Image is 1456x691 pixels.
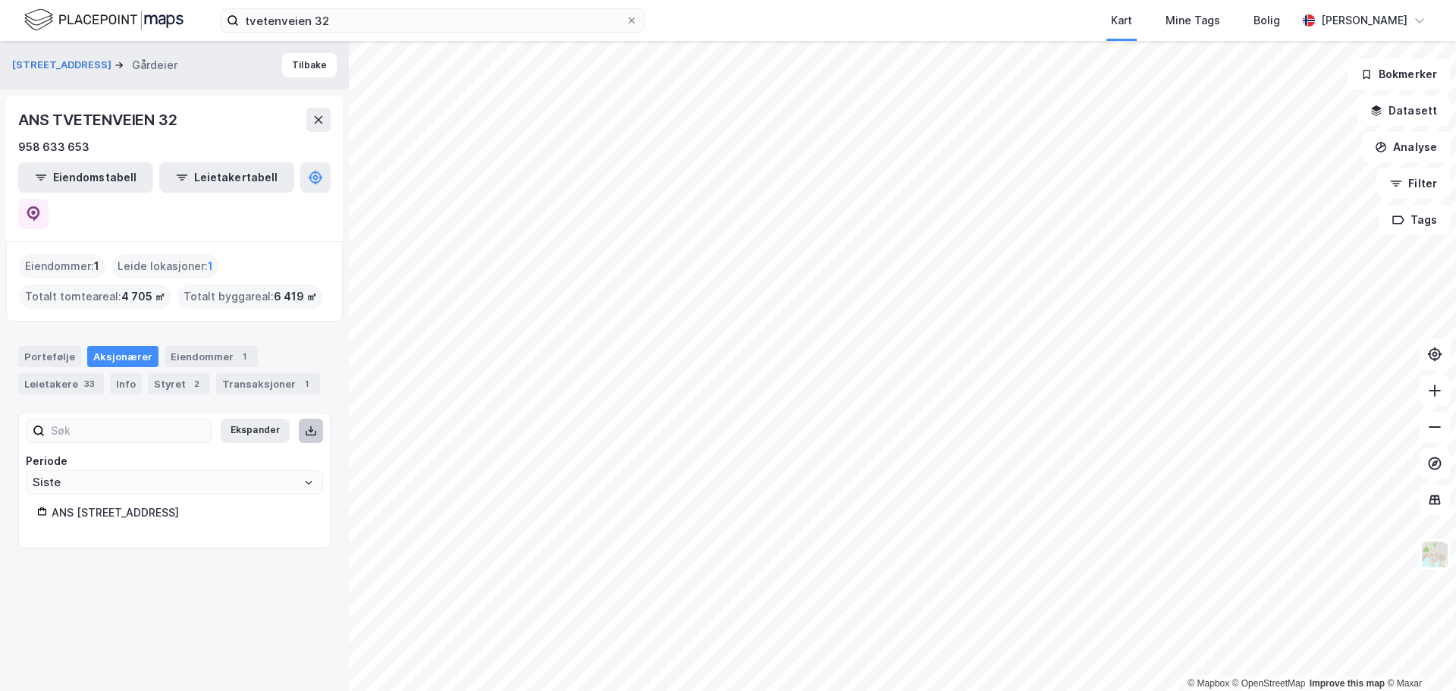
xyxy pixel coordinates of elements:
[18,138,89,156] div: 958 633 653
[87,346,158,367] div: Aksjonærer
[1188,678,1229,689] a: Mapbox
[19,284,171,309] div: Totalt tomteareal :
[1310,678,1385,689] a: Improve this map
[165,346,258,367] div: Eiendommer
[1380,618,1456,691] div: Kontrollprogram for chat
[26,452,323,470] div: Periode
[1379,205,1450,235] button: Tags
[19,254,105,278] div: Eiendommer :
[1357,96,1450,126] button: Datasett
[216,373,320,394] div: Transaksjoner
[239,9,626,32] input: Søk på adresse, matrikkel, gårdeiere, leietakere eller personer
[52,504,312,522] div: ANS [STREET_ADDRESS]
[1377,168,1450,199] button: Filter
[1348,59,1450,90] button: Bokmerker
[18,373,104,394] div: Leietakere
[1166,11,1220,30] div: Mine Tags
[110,373,142,394] div: Info
[1380,618,1456,691] iframe: Chat Widget
[189,376,204,391] div: 2
[45,419,211,442] input: Søk
[177,284,323,309] div: Totalt byggareal :
[274,287,317,306] span: 6 419 ㎡
[221,419,290,443] button: Ekspander
[148,373,210,394] div: Styret
[1232,678,1306,689] a: OpenStreetMap
[27,471,322,494] input: ClearOpen
[208,257,213,275] span: 1
[12,58,115,73] button: [STREET_ADDRESS]
[1111,11,1132,30] div: Kart
[94,257,99,275] span: 1
[1321,11,1407,30] div: [PERSON_NAME]
[24,7,184,33] img: logo.f888ab2527a4732fd821a326f86c7f29.svg
[237,349,252,364] div: 1
[121,287,165,306] span: 4 705 ㎡
[303,476,315,488] button: Open
[111,254,219,278] div: Leide lokasjoner :
[132,56,177,74] div: Gårdeier
[299,376,314,391] div: 1
[81,376,98,391] div: 33
[1362,132,1450,162] button: Analyse
[18,162,153,193] button: Eiendomstabell
[18,346,81,367] div: Portefølje
[1420,540,1449,569] img: Z
[282,53,337,77] button: Tilbake
[159,162,294,193] button: Leietakertabell
[18,108,180,132] div: ANS TVETENVEIEN 32
[1254,11,1280,30] div: Bolig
